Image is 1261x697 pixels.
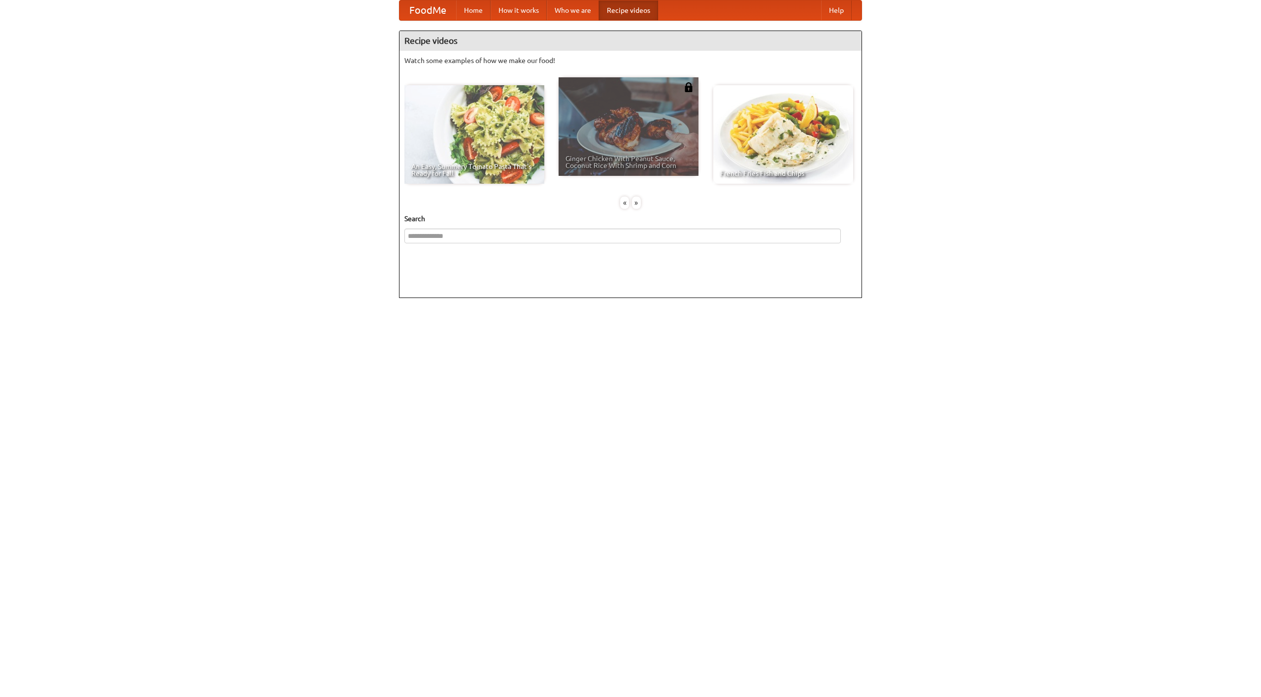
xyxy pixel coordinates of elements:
[411,163,537,177] span: An Easy, Summery Tomato Pasta That's Ready for Fall
[491,0,547,20] a: How it works
[547,0,599,20] a: Who we are
[821,0,852,20] a: Help
[684,82,694,92] img: 483408.png
[720,170,846,177] span: French Fries Fish and Chips
[620,197,629,209] div: «
[399,0,456,20] a: FoodMe
[404,85,544,184] a: An Easy, Summery Tomato Pasta That's Ready for Fall
[599,0,658,20] a: Recipe videos
[456,0,491,20] a: Home
[632,197,641,209] div: »
[404,56,857,66] p: Watch some examples of how we make our food!
[404,214,857,224] h5: Search
[713,85,853,184] a: French Fries Fish and Chips
[399,31,862,51] h4: Recipe videos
